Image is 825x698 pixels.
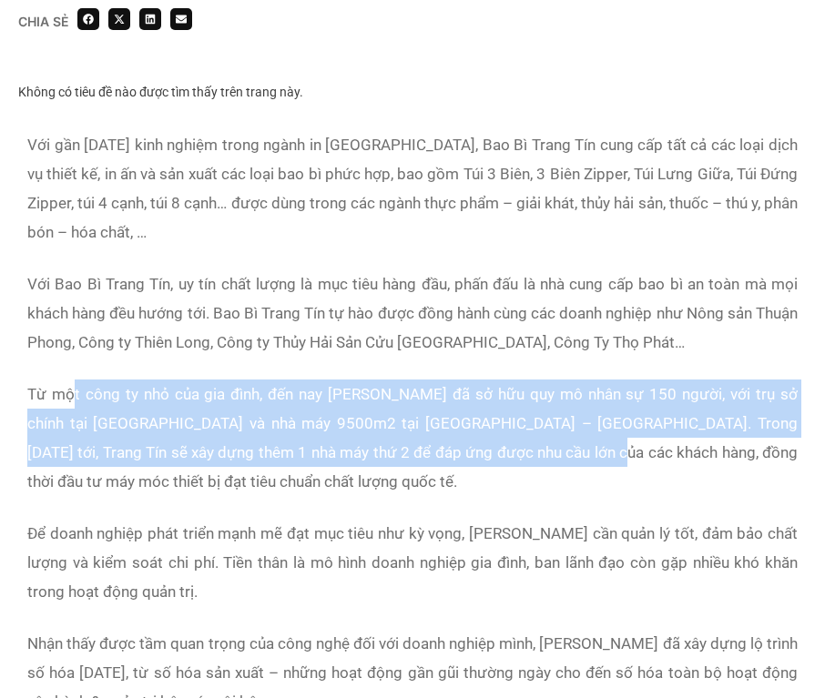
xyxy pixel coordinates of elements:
[170,8,192,30] div: Share on email
[27,130,798,247] p: Với gần [DATE] kinh nghiệm trong ngành in [GEOGRAPHIC_DATA], Bao Bì Trang Tín cung cấp tất cả các...
[18,15,68,28] div: Chia sẻ
[27,519,798,606] p: Để doanh nghiệp phát triển mạnh mẽ đạt mục tiêu như kỳ vọng, [PERSON_NAME] cần quản lý tốt, đảm b...
[27,269,798,357] p: Với Bao Bì Trang Tín, uy tín chất lượng là mục tiêu hàng đầu, phấn đấu là nhà cung cấp bao bì an ...
[27,379,798,496] p: Từ một công ty nhỏ của gia đình, đến nay [PERSON_NAME] đã sở hữu quy mô nhân sự 150 người, với tr...
[18,81,807,103] div: Không có tiêu đề nào được tìm thấy trên trang này.
[139,8,161,30] div: Share on linkedin
[77,8,99,30] div: Share on facebook
[108,8,130,30] div: Share on x-twitter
